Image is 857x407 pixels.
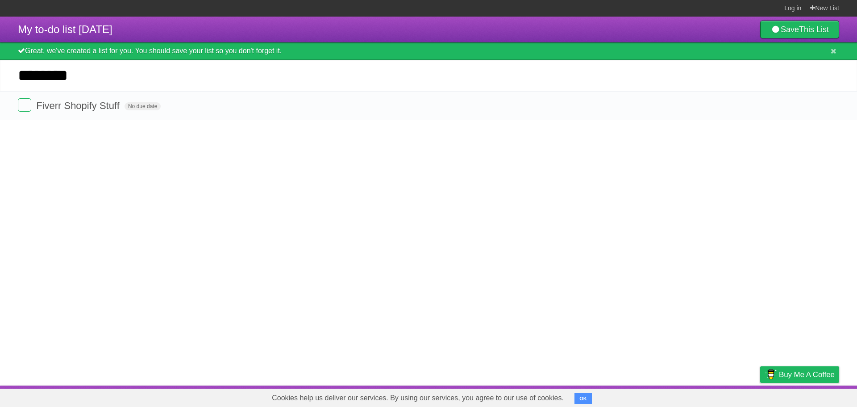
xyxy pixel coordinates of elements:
a: Developers [671,388,707,405]
span: Cookies help us deliver our services. By using our services, you agree to our use of cookies. [263,389,573,407]
b: This List [799,25,829,34]
a: SaveThis List [760,21,839,38]
button: OK [574,393,592,404]
a: Terms [718,388,738,405]
span: No due date [125,102,161,110]
a: Buy me a coffee [760,366,839,383]
a: Suggest a feature [783,388,839,405]
a: Privacy [749,388,772,405]
label: Done [18,98,31,112]
a: About [641,388,660,405]
span: Buy me a coffee [779,367,835,382]
img: Buy me a coffee [765,367,777,382]
span: My to-do list [DATE] [18,23,112,35]
span: Fiverr Shopify Stuff [36,100,122,111]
